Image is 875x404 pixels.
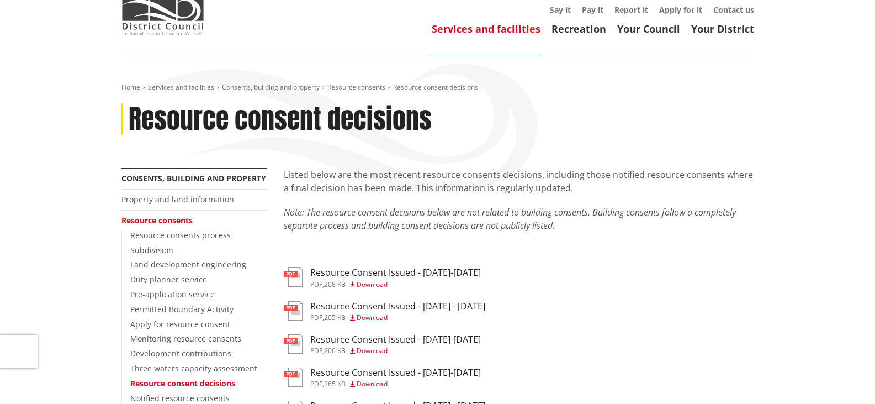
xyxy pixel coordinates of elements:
[310,381,481,387] div: ,
[284,334,481,354] a: Resource Consent Issued - [DATE]-[DATE] pdf,206 KB Download
[357,346,388,355] span: Download
[130,304,234,314] a: Permitted Boundary Activity
[130,333,241,344] a: Monitoring resource consents
[310,334,481,345] h3: Resource Consent Issued - [DATE]-[DATE]
[310,346,322,355] span: pdf
[357,313,388,322] span: Download
[121,215,193,225] a: Resource consents
[148,82,214,92] a: Services and facilities
[130,363,257,374] a: Three waters capacity assessment
[713,4,754,15] a: Contact us
[310,313,322,322] span: pdf
[129,103,432,135] h1: Resource consent decisions
[310,301,485,312] h3: Resource Consent Issued - [DATE] - [DATE]
[310,379,322,389] span: pdf
[691,22,754,35] a: Your District
[824,358,864,397] iframe: Messenger Launcher
[130,378,235,389] a: Resource consent decisions
[130,393,230,403] a: Notified resource consents
[130,348,231,359] a: Development contributions
[614,4,648,15] a: Report it
[324,346,346,355] span: 206 KB
[550,4,571,15] a: Say it
[310,267,481,278] h3: Resource Consent Issued - [DATE]-[DATE]
[130,245,173,255] a: Subdivision
[310,281,481,288] div: ,
[284,368,303,387] img: document-pdf.svg
[121,173,266,183] a: Consents, building and property
[393,82,478,92] span: Resource consent decisions
[121,82,140,92] a: Home
[310,348,481,354] div: ,
[121,194,234,204] a: Property and land information
[432,22,540,35] a: Services and facilities
[659,4,702,15] a: Apply for it
[357,280,388,289] span: Download
[284,334,303,354] img: document-pdf.svg
[324,280,346,289] span: 208 KB
[551,22,606,35] a: Recreation
[284,301,485,321] a: Resource Consent Issued - [DATE] - [DATE] pdf,205 KB Download
[284,301,303,321] img: document-pdf.svg
[324,313,346,322] span: 205 KB
[121,83,754,92] nav: breadcrumb
[130,259,246,270] a: Land development engineering
[284,368,481,387] a: Resource Consent Issued - [DATE]-[DATE] pdf,265 KB Download
[284,206,736,232] em: Note: The resource consent decisions below are not related to building consents. Building consent...
[310,314,485,321] div: ,
[357,379,388,389] span: Download
[582,4,603,15] a: Pay it
[284,267,303,287] img: document-pdf.svg
[324,379,346,389] span: 265 KB
[130,319,230,329] a: Apply for resource consent
[310,368,481,378] h3: Resource Consent Issued - [DATE]-[DATE]
[284,168,754,195] p: Listed below are the most recent resource consents decisions, including those notified resource c...
[310,280,322,289] span: pdf
[130,274,207,285] a: Duty planner service
[222,82,320,92] a: Consents, building and property
[284,267,481,287] a: Resource Consent Issued - [DATE]-[DATE] pdf,208 KB Download
[617,22,680,35] a: Your Council
[130,289,215,300] a: Pre-application service
[327,82,385,92] a: Resource consents
[130,230,231,240] a: Resource consents process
